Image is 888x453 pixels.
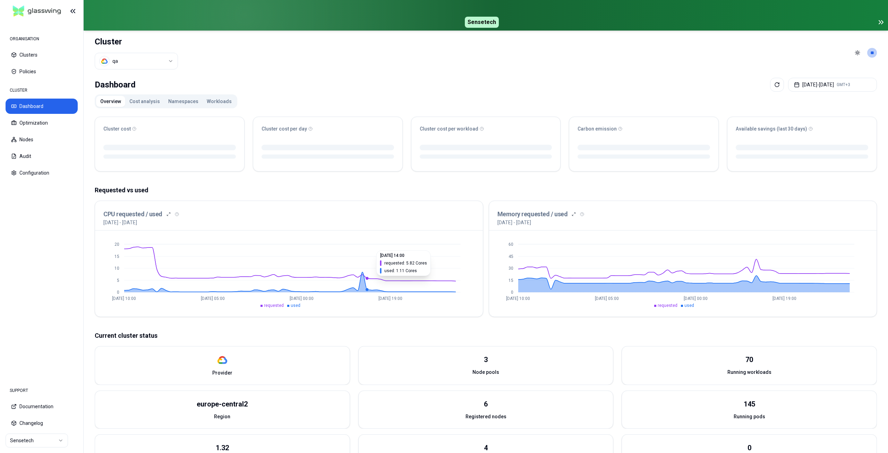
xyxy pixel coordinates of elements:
[96,96,125,107] button: Overview
[203,96,236,107] button: Workloads
[497,209,568,219] h3: Memory requested / used
[112,296,136,301] tspan: [DATE] 10:00
[262,125,394,132] div: Cluster cost per day
[117,278,119,283] tspan: 5
[6,115,78,131] button: Optimization
[95,331,877,341] p: Current cluster status
[748,443,751,453] div: 0
[264,303,284,308] span: requested
[684,296,708,301] tspan: [DATE] 00:00
[95,78,136,92] div: Dashboard
[508,278,513,283] tspan: 15
[578,125,710,132] div: Carbon emission
[484,355,488,364] div: 3
[112,58,118,65] div: qa
[103,125,236,132] div: Cluster cost
[6,99,78,114] button: Dashboard
[114,254,119,259] tspan: 15
[745,355,753,364] div: 70
[465,17,499,28] span: Sensetech
[103,219,137,226] p: [DATE] - [DATE]
[6,165,78,181] button: Configuration
[6,64,78,79] button: Policies
[6,416,78,431] button: Changelog
[508,254,513,259] tspan: 45
[658,303,677,308] span: requested
[6,132,78,147] button: Nodes
[6,83,78,97] div: CLUSTER
[114,242,119,247] tspan: 20
[466,413,506,420] span: Registered nodes
[6,399,78,414] button: Documentation
[472,369,499,376] span: Node pools
[114,266,119,271] tspan: 10
[420,125,552,132] div: Cluster cost per workload
[117,290,119,295] tspan: 0
[217,355,228,365] img: gcp
[511,290,513,295] tspan: 0
[508,242,513,247] tspan: 60
[216,443,229,453] div: 1.32
[291,303,300,308] span: used
[736,125,868,132] div: Available savings (last 30 days)
[744,399,755,409] div: 145
[212,369,232,376] span: Provider
[484,443,488,453] div: 4
[6,149,78,164] button: Audit
[197,399,248,409] div: europe-central2
[378,296,402,301] tspan: [DATE] 19:00
[772,296,796,301] tspan: [DATE] 19:00
[837,82,850,87] span: GMT+3
[95,53,178,69] button: Select a value
[595,296,619,301] tspan: [DATE] 05:00
[95,185,877,195] p: Requested vs used
[497,219,531,226] p: [DATE] - [DATE]
[101,58,108,65] img: gcp
[10,3,64,19] img: GlassWing
[734,413,765,420] span: Running pods
[6,47,78,62] button: Clusters
[290,296,314,301] tspan: [DATE] 00:00
[484,399,488,409] div: 6
[508,266,513,271] tspan: 30
[788,78,877,92] button: [DATE]-[DATE]GMT+3
[164,96,203,107] button: Namespaces
[684,303,694,308] span: used
[103,209,162,219] h3: CPU requested / used
[727,369,771,376] span: Running workloads
[214,413,230,420] span: Region
[125,96,164,107] button: Cost analysis
[6,32,78,46] div: ORGANISATION
[506,296,530,301] tspan: [DATE] 10:00
[201,296,225,301] tspan: [DATE] 05:00
[95,36,178,47] h1: Cluster
[6,384,78,397] div: SUPPORT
